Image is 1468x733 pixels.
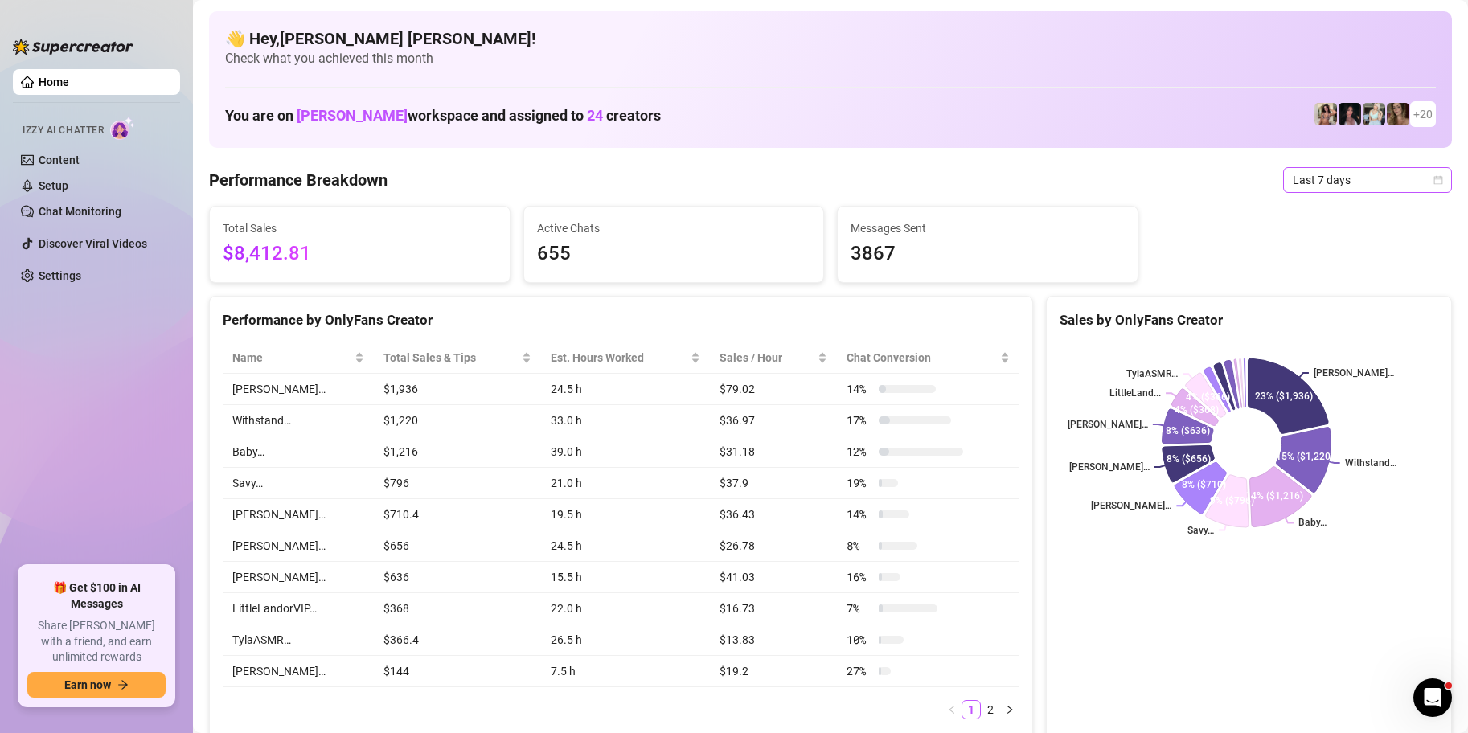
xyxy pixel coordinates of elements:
[1433,175,1443,185] span: calendar
[223,562,374,593] td: [PERSON_NAME]…
[541,656,710,687] td: 7.5 h
[1069,461,1150,473] text: [PERSON_NAME]…
[223,239,497,269] span: $8,412.81
[541,499,710,530] td: 19.5 h
[947,705,957,715] span: left
[117,679,129,690] span: arrow-right
[1000,700,1019,719] button: right
[962,701,980,719] a: 1
[297,107,408,124] span: [PERSON_NAME]
[1298,518,1327,529] text: Baby…
[537,219,811,237] span: Active Chats
[710,436,838,468] td: $31.18
[13,39,133,55] img: logo-BBDzfeDw.svg
[847,631,872,649] span: 10 %
[541,436,710,468] td: 39.0 h
[720,349,815,366] span: Sales / Hour
[710,530,838,562] td: $26.78
[39,154,80,166] a: Content
[225,107,661,125] h1: You are on workspace and assigned to creators
[837,342,1019,374] th: Chat Conversion
[710,374,838,405] td: $79.02
[27,672,166,698] button: Earn nowarrow-right
[1127,369,1179,380] text: TylaASMR…
[1387,103,1409,125] img: Cody (@heyitscodee)
[710,468,838,499] td: $37.9
[374,562,541,593] td: $636
[223,374,374,405] td: [PERSON_NAME]…
[710,656,838,687] td: $19.2
[223,530,374,562] td: [PERSON_NAME]…
[39,237,147,250] a: Discover Viral Videos
[962,700,981,719] li: 1
[223,593,374,624] td: LittleLandorVIP…
[541,468,710,499] td: 21.0 h
[1060,309,1438,331] div: Sales by OnlyFans Creator
[541,593,710,624] td: 22.0 h
[223,656,374,687] td: [PERSON_NAME]…
[374,530,541,562] td: $656
[982,701,999,719] a: 2
[223,342,374,374] th: Name
[27,618,166,665] span: Share [PERSON_NAME] with a friend, and earn unlimited rewards
[847,380,872,398] span: 14 %
[223,468,374,499] td: Savy…
[1314,103,1337,125] img: Avry (@avryjennervip)
[551,349,687,366] div: Est. Hours Worked
[223,405,374,436] td: Withstand…
[374,624,541,656] td: $366.4
[587,107,603,124] span: 24
[710,405,838,436] td: $36.97
[1005,705,1015,715] span: right
[64,678,111,691] span: Earn now
[1339,103,1361,125] img: Baby (@babyyyybellaa)
[374,374,541,405] td: $1,936
[374,436,541,468] td: $1,216
[39,269,81,282] a: Settings
[1092,501,1172,512] text: [PERSON_NAME]…
[1188,525,1215,536] text: Savy…
[981,700,1000,719] li: 2
[851,219,1125,237] span: Messages Sent
[374,656,541,687] td: $144
[541,530,710,562] td: 24.5 h
[710,499,838,530] td: $36.43
[847,537,872,555] span: 8 %
[374,342,541,374] th: Total Sales & Tips
[23,123,104,138] span: Izzy AI Chatter
[847,568,872,586] span: 16 %
[537,239,811,269] span: 655
[541,624,710,656] td: 26.5 h
[710,593,838,624] td: $16.73
[1293,168,1442,192] span: Last 7 days
[847,349,997,366] span: Chat Conversion
[847,474,872,492] span: 19 %
[374,405,541,436] td: $1,220
[1413,105,1433,123] span: + 20
[541,374,710,405] td: 24.5 h
[847,412,872,429] span: 17 %
[39,205,121,218] a: Chat Monitoring
[847,600,872,617] span: 7 %
[1345,457,1396,469] text: Withstand…
[225,27,1436,50] h4: 👋 Hey, [PERSON_NAME] [PERSON_NAME] !
[851,239,1125,269] span: 3867
[374,468,541,499] td: $796
[710,342,838,374] th: Sales / Hour
[209,169,388,191] h4: Performance Breakdown
[223,624,374,656] td: TylaASMR…
[1109,387,1161,399] text: LittleLand...
[541,562,710,593] td: 15.5 h
[374,499,541,530] td: $710.4
[1413,678,1452,717] iframe: Intercom live chat
[541,405,710,436] td: 33.0 h
[39,76,69,88] a: Home
[942,700,962,719] li: Previous Page
[847,506,872,523] span: 14 %
[223,219,497,237] span: Total Sales
[942,700,962,719] button: left
[1314,367,1394,379] text: [PERSON_NAME]…
[710,624,838,656] td: $13.83
[110,117,135,140] img: AI Chatter
[847,662,872,680] span: 27 %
